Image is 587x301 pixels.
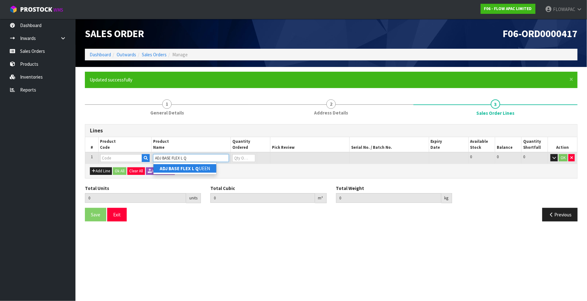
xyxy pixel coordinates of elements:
span: Sales Order Lines [476,110,514,116]
th: Balance [495,137,521,152]
th: Available Stock [468,137,495,152]
th: Product Name [151,137,230,152]
th: Pick Review [270,137,350,152]
span: ProStock [20,5,52,14]
input: Total Weight [336,193,441,203]
span: 1 [162,99,172,109]
div: units [186,193,201,203]
input: Code [100,154,142,162]
button: Clear All [127,167,145,175]
span: Updated successfully [90,77,132,83]
input: Total Cubic [210,193,315,203]
label: Total Cubic [210,185,235,192]
span: F06-ORD0000417 [503,27,578,40]
th: Product Code [98,137,151,152]
input: Qty Ordered [232,154,255,162]
span: Sales Order Lines [85,120,578,226]
button: Previous [542,208,578,221]
button: Save [85,208,106,221]
button: Ok All [113,167,126,175]
span: FLOWAPAC [553,6,575,12]
span: Sales Order [85,27,144,40]
strong: F06 - FLOW APAC LIMITED [484,6,532,11]
img: cube-alt.png [9,5,17,13]
span: 0 [497,154,499,159]
button: Exit [107,208,127,221]
input: Total Units [85,193,186,203]
span: 0 [523,154,525,159]
span: General Details [150,109,184,116]
button: Add Line [90,167,112,175]
th: Quantity Ordered [231,137,270,152]
span: 1 [91,154,93,159]
span: Save [91,212,100,218]
a: Outwards [117,52,136,58]
a: Sales Orders [142,52,167,58]
div: kg [441,193,452,203]
span: Manage [172,52,188,58]
span: Address Details [314,109,348,116]
small: WMS [53,7,63,13]
input: Name [153,154,229,162]
a: Dashboard [90,52,111,58]
button: Import Lines [146,167,175,175]
a: ADJ BASE FLEX L QUEEN [153,164,216,173]
span: 3 [491,99,500,109]
strong: ADJ BASE FLEX L Q [160,165,199,171]
div: m³ [315,193,327,203]
label: Total Weight [336,185,364,192]
th: Quantity Shortfall [522,137,548,152]
th: Expiry Date [429,137,468,152]
h3: Lines [90,128,573,134]
th: Serial No. / Batch No. [350,137,429,152]
th: # [85,137,98,152]
span: × [569,75,573,84]
button: OK [559,154,568,162]
th: Action [548,137,577,152]
span: 2 [326,99,336,109]
span: 0 [470,154,472,159]
label: Total Units [85,185,109,192]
